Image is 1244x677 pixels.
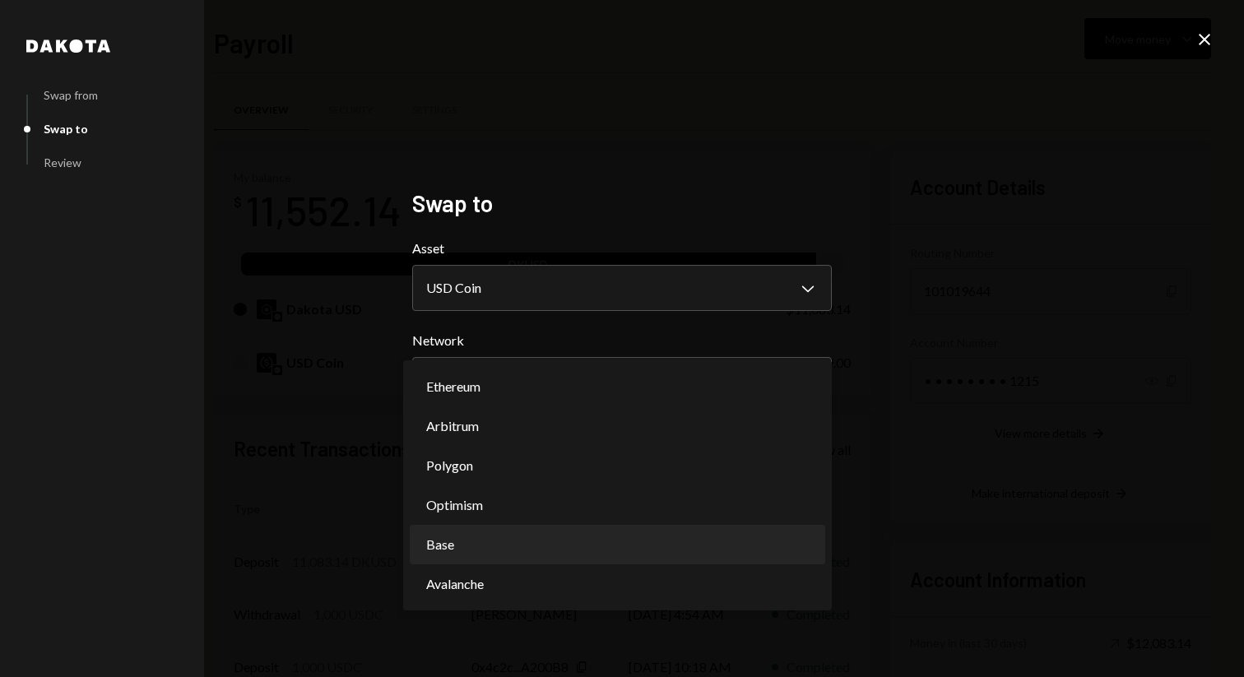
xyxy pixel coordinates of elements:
h2: Swap to [412,188,832,220]
span: Polygon [426,456,473,475]
span: Base [426,535,454,554]
span: Optimism [426,495,483,515]
label: Network [412,331,832,350]
span: Arbitrum [426,416,479,436]
label: Asset [412,239,832,258]
button: Network [412,357,832,403]
button: Asset [412,265,832,311]
div: Review [44,155,81,169]
span: Avalanche [426,574,484,594]
span: Ethereum [426,377,480,396]
div: Swap from [44,88,98,102]
div: Swap to [44,122,88,136]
